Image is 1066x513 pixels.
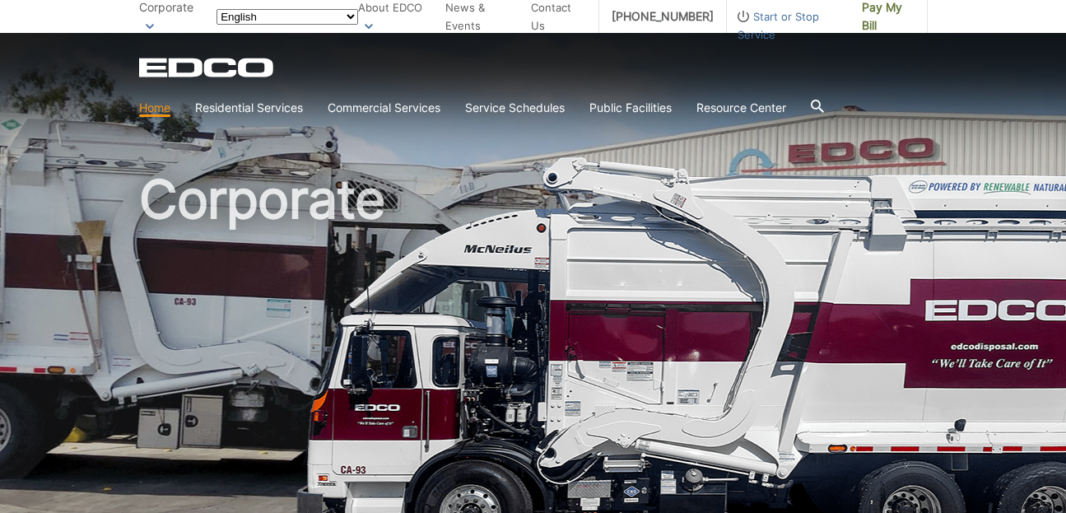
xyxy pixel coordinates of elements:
[139,58,276,77] a: EDCD logo. Return to the homepage.
[216,9,358,25] select: Select a language
[139,99,170,117] a: Home
[195,99,303,117] a: Residential Services
[328,99,440,117] a: Commercial Services
[465,99,565,117] a: Service Schedules
[589,99,672,117] a: Public Facilities
[696,99,786,117] a: Resource Center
